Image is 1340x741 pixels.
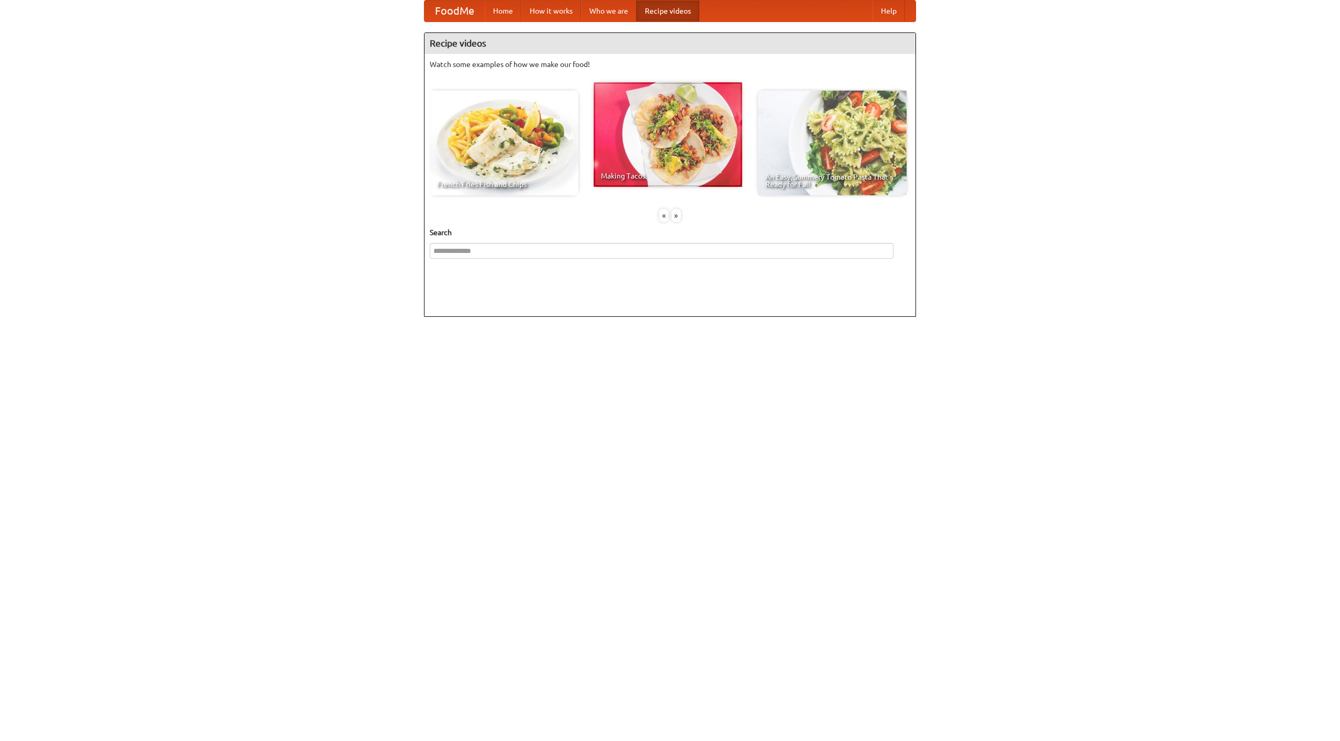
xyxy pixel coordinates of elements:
[659,209,668,222] div: «
[425,1,485,21] a: FoodMe
[485,1,521,21] a: Home
[765,173,899,188] span: An Easy, Summery Tomato Pasta That's Ready for Fall
[601,172,735,180] span: Making Tacos
[636,1,699,21] a: Recipe videos
[594,82,742,187] a: Making Tacos
[430,91,578,195] a: French Fries Fish and Chips
[672,209,681,222] div: »
[430,59,910,70] p: Watch some examples of how we make our food!
[758,91,907,195] a: An Easy, Summery Tomato Pasta That's Ready for Fall
[581,1,636,21] a: Who we are
[430,227,910,238] h5: Search
[437,181,571,188] span: French Fries Fish and Chips
[521,1,581,21] a: How it works
[873,1,905,21] a: Help
[425,33,915,54] h4: Recipe videos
